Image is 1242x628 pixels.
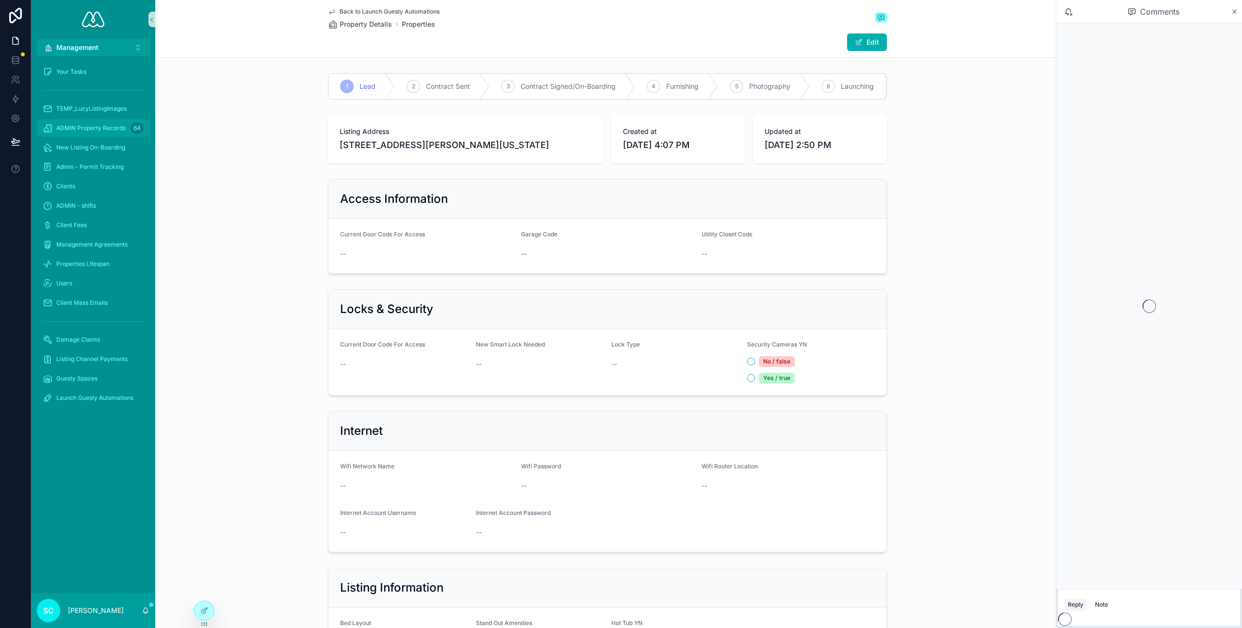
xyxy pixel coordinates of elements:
[476,509,551,516] span: Internet Account Password
[56,68,86,76] span: Your Tasks
[841,82,874,91] span: Launching
[847,33,887,51] button: Edit
[340,231,425,238] span: Current Door Code For Access
[37,63,149,81] a: Your Tasks
[827,83,830,90] span: 6
[340,301,433,317] h2: Locks & Security
[340,249,346,259] span: --
[56,124,126,132] span: ADMIN Property Records
[1095,601,1108,609] div: Note
[340,359,346,369] span: --
[37,350,149,368] a: Listing Channel Payments
[131,122,144,134] div: 64
[56,336,100,344] span: Damage Claims
[56,43,98,52] span: Management
[340,619,371,627] span: Bed Layout
[749,82,790,91] span: Photography
[611,619,642,627] span: Hot Tub YN
[765,127,875,136] span: Updated at
[521,463,561,470] span: Wifi Password
[340,509,416,516] span: Internet Account Username
[340,138,592,152] span: [STREET_ADDRESS][PERSON_NAME][US_STATE]
[340,127,592,136] span: Listing Address
[56,260,110,268] span: Properties Lifespan
[37,100,149,117] a: TEMP_LucyListingImages
[735,83,738,90] span: 5
[360,82,376,91] span: Lead
[56,202,96,210] span: ADMIN - shifts
[340,341,425,348] span: Current Door Code For Access
[759,356,795,367] div: No / false
[340,463,394,470] span: Wifi Network Name
[507,83,510,90] span: 3
[521,231,557,238] span: Garage Code
[56,182,75,190] span: Clients
[56,299,108,307] span: Client Mass Emails
[346,83,348,90] span: 1
[521,481,527,491] span: --
[37,255,149,273] a: Properties Lifespan
[476,341,545,348] span: New Smart Lock Needed
[37,275,149,292] a: Users
[476,619,532,627] span: Stand Out Amenities
[37,119,149,137] a: ADMIN Property Records64
[521,249,527,259] span: --
[37,178,149,195] a: Clients
[37,370,149,387] a: Guesty Spaces
[37,216,149,234] a: Client Fees
[56,221,87,229] span: Client Fees
[702,249,707,259] span: --
[37,139,149,156] a: New Listing On-Boarding
[611,359,617,369] span: --
[765,138,875,152] span: [DATE] 2:50 PM
[1091,599,1112,611] button: Note
[328,8,440,16] a: Back to Launch Guesty Automations
[56,241,128,248] span: Management Agreements
[56,280,72,287] span: Users
[56,105,127,113] span: TEMP_LucyListingImages
[37,39,149,56] button: Select Button
[56,144,125,151] span: New Listing On-Boarding
[328,19,392,29] a: Property Details
[521,82,616,91] span: Contract Signed/On-Boarding
[402,19,435,29] a: Properties
[68,606,124,615] p: [PERSON_NAME]
[702,481,707,491] span: --
[56,394,133,402] span: Launch Guesty Automations
[702,463,758,470] span: Wifi Router Location
[43,605,54,616] span: SC
[340,191,448,207] h2: Access Information
[82,12,104,27] img: App logo
[56,375,98,382] span: Guesty Spaces
[37,389,149,407] a: Launch Guesty Automations
[340,19,392,29] span: Property Details
[340,580,443,595] h2: Listing Information
[37,158,149,176] a: Admin - Permit Tracking
[37,331,149,348] a: Damage Claims
[747,341,807,348] span: Security Cameras YN
[37,197,149,215] a: ADMIN - shifts
[623,127,734,136] span: Created at
[56,355,128,363] span: Listing Channel Payments
[412,83,415,90] span: 2
[702,231,752,238] span: Utility Closet Code
[623,138,734,152] span: [DATE] 4:07 PM
[426,82,470,91] span: Contract Sent
[31,56,155,419] div: scrollable content
[666,82,699,91] span: Furnishing
[476,528,482,537] span: --
[611,341,640,348] span: Lock Type
[652,83,655,90] span: 4
[476,359,482,369] span: --
[37,236,149,253] a: Management Agreements
[340,528,346,537] span: --
[56,163,124,171] span: Admin - Permit Tracking
[759,373,795,383] div: Yes / true
[340,481,346,491] span: --
[1064,599,1087,611] button: Reply
[37,294,149,312] a: Client Mass Emails
[1140,6,1179,17] span: Comments
[340,8,440,16] span: Back to Launch Guesty Automations
[340,423,383,439] h2: Internet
